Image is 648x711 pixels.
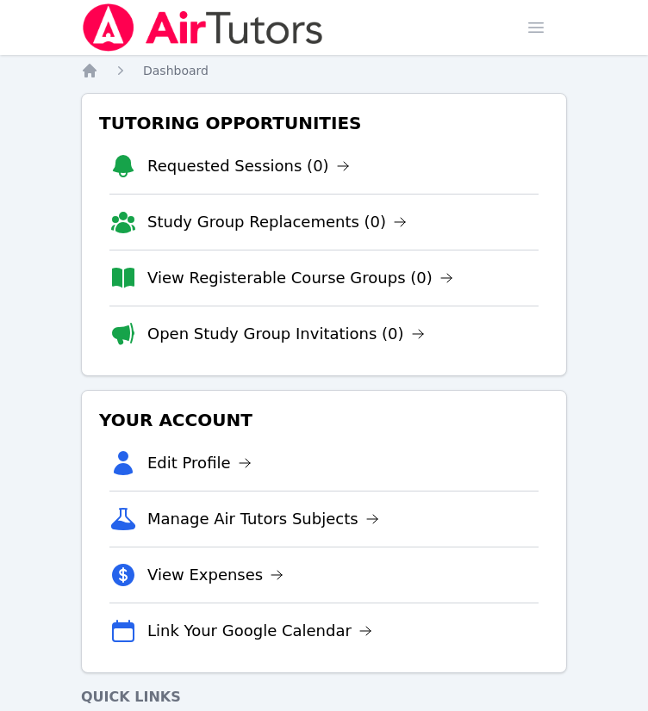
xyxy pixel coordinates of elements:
nav: Breadcrumb [81,62,567,79]
a: View Expenses [147,563,283,587]
h4: Quick Links [81,687,567,708]
img: Air Tutors [81,3,325,52]
span: Dashboard [143,64,209,77]
a: Dashboard [143,62,209,79]
h3: Tutoring Opportunities [96,108,552,139]
h3: Your Account [96,405,552,436]
a: Open Study Group Invitations (0) [147,322,425,346]
a: Link Your Google Calendar [147,619,372,643]
a: Study Group Replacements (0) [147,210,407,234]
a: Requested Sessions (0) [147,154,350,178]
a: Edit Profile [147,451,252,475]
a: Manage Air Tutors Subjects [147,507,379,531]
a: View Registerable Course Groups (0) [147,266,453,290]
